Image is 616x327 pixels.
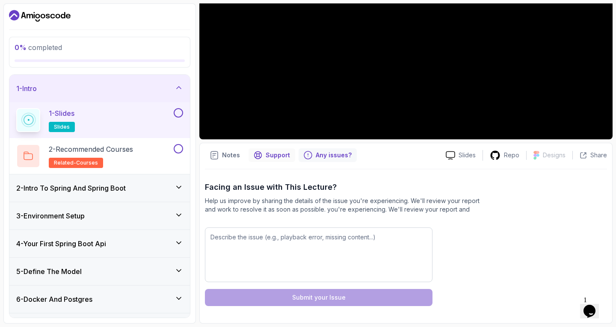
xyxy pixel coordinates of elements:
h3: 3 - Environment Setup [16,211,85,221]
button: 5-Define The Model [9,258,190,285]
p: Support [266,151,290,159]
h3: 4 - Your First Spring Boot Api [16,239,106,249]
p: Share [590,151,607,159]
button: 4-Your First Spring Boot Api [9,230,190,257]
h3: 2 - Intro To Spring And Spring Boot [16,183,126,193]
h3: 6 - Docker And Postgres [16,294,92,304]
div: Submit your Issue [292,293,346,302]
button: 2-Recommended Coursesrelated-courses [16,144,183,168]
button: Support button [249,148,295,162]
h3: 1 - Intro [16,83,37,94]
span: completed [15,43,62,52]
button: 1-Intro [9,75,190,102]
a: Dashboard [9,9,71,23]
button: notes button [205,148,245,162]
p: Slides [459,151,476,159]
p: Repo [504,151,519,159]
a: Slides [439,151,483,160]
p: Any issues? [316,151,352,159]
button: Share [572,151,607,159]
p: 2 - Recommended Courses [49,144,133,154]
a: Repo [483,150,526,161]
button: 3-Environment Setup [9,202,190,230]
span: 0 % [15,43,27,52]
button: Feedback button [299,148,357,162]
span: slides [54,124,70,130]
span: related-courses [54,159,98,166]
button: 2-Intro To Spring And Spring Boot [9,174,190,202]
p: Help us improve by sharing the details of the issue you're experiencing. We'll review your report... [205,197,480,214]
button: 6-Docker And Postgres [9,286,190,313]
p: Facing an Issue with This Lecture? [205,181,607,193]
iframe: chat widget [580,293,607,318]
button: 1-Slidesslides [16,108,183,132]
button: Submit your Issue [205,289,432,306]
p: Notes [222,151,240,159]
h3: 5 - Define The Model [16,266,82,277]
p: 1 - Slides [49,108,74,118]
p: Designs [543,151,566,159]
